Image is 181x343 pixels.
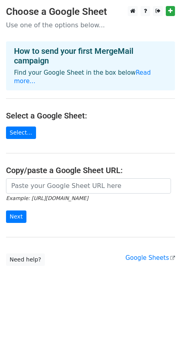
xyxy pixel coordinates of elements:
a: Select... [6,127,36,139]
h3: Choose a Google Sheet [6,6,175,18]
h4: Copy/paste a Google Sheet URL: [6,165,175,175]
a: Google Sheets [125,254,175,261]
input: Paste your Google Sheet URL here [6,178,171,194]
p: Find your Google Sheet in the box below [14,69,167,86]
input: Next [6,210,26,223]
h4: Select a Google Sheet: [6,111,175,120]
small: Example: [URL][DOMAIN_NAME] [6,195,88,201]
a: Need help? [6,253,45,266]
p: Use one of the options below... [6,21,175,29]
h4: How to send your first MergeMail campaign [14,46,167,65]
a: Read more... [14,69,151,85]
